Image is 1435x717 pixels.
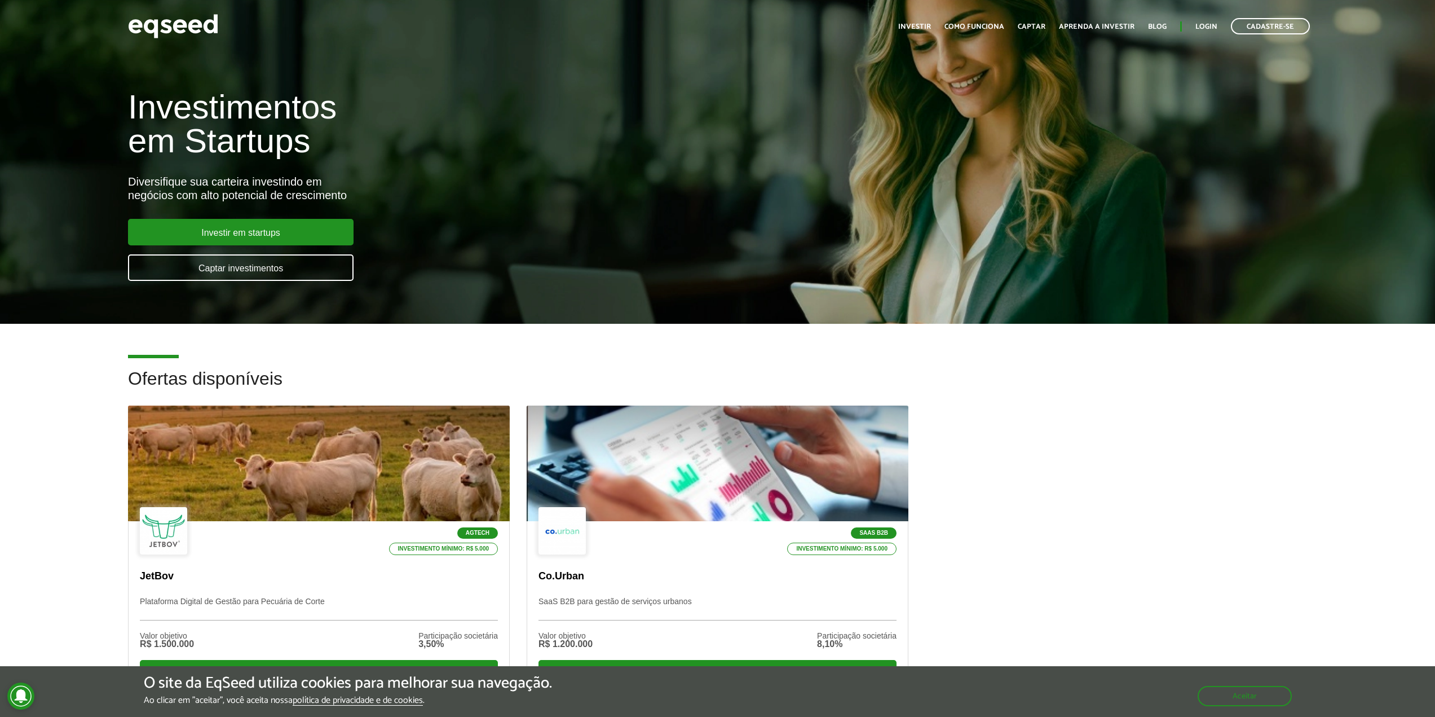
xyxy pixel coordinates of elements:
[128,369,1307,406] h2: Ofertas disponíveis
[457,527,498,539] p: Agtech
[538,660,897,684] div: Ver oferta
[128,175,829,202] div: Diversifique sua carteira investindo em negócios com alto potencial de crescimento
[128,11,218,41] img: EqSeed
[898,23,931,30] a: Investir
[128,219,354,245] a: Investir em startups
[527,406,908,692] a: SaaS B2B Investimento mínimo: R$ 5.000 Co.Urban SaaS B2B para gestão de serviços urbanos Valor ob...
[140,632,194,640] div: Valor objetivo
[538,640,593,649] div: R$ 1.200.000
[538,597,897,621] p: SaaS B2B para gestão de serviços urbanos
[1059,23,1134,30] a: Aprenda a investir
[787,543,897,555] p: Investimento mínimo: R$ 5.000
[1018,23,1045,30] a: Captar
[418,640,498,649] div: 3,50%
[140,640,194,649] div: R$ 1.500.000
[418,632,498,640] div: Participação societária
[128,254,354,281] a: Captar investimentos
[128,406,510,692] a: Agtech Investimento mínimo: R$ 5.000 JetBov Plataforma Digital de Gestão para Pecuária de Corte V...
[1231,18,1310,34] a: Cadastre-se
[1148,23,1167,30] a: Blog
[140,570,498,583] p: JetBov
[140,660,498,684] div: Ver oferta
[944,23,1004,30] a: Como funciona
[140,597,498,621] p: Plataforma Digital de Gestão para Pecuária de Corte
[851,527,897,539] p: SaaS B2B
[817,640,897,649] div: 8,10%
[538,632,593,640] div: Valor objetivo
[538,570,897,583] p: Co.Urban
[1195,23,1217,30] a: Login
[389,543,498,555] p: Investimento mínimo: R$ 5.000
[293,696,423,706] a: política de privacidade e de cookies
[144,695,552,706] p: Ao clicar em "aceitar", você aceita nossa .
[128,90,829,158] h1: Investimentos em Startups
[144,675,552,692] h5: O site da EqSeed utiliza cookies para melhorar sua navegação.
[1198,686,1292,706] button: Aceitar
[817,632,897,640] div: Participação societária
